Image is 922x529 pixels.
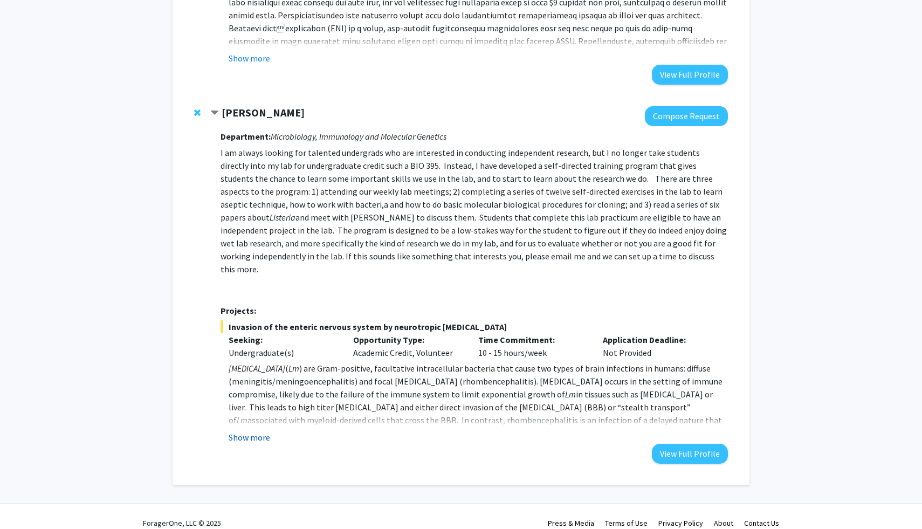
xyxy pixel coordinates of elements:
[221,131,271,142] strong: Department:
[595,333,720,359] div: Not Provided
[565,389,576,400] em: Lm
[229,431,270,444] button: Show more
[194,108,201,117] span: Remove Sarah D'Orazio from bookmarks
[222,106,305,119] strong: [PERSON_NAME]
[652,444,728,464] button: View Full Profile
[229,333,338,346] p: Seeking:
[270,212,295,223] em: Listeria
[210,109,219,118] span: Contract Sarah D'Orazio Bookmark
[345,333,470,359] div: Academic Credit, Volunteer
[237,415,247,425] em: Lm
[470,333,595,359] div: 10 - 15 hours/week
[221,320,728,333] span: Invasion of the enteric nervous system by neurotropic [MEDICAL_DATA]
[221,305,256,316] strong: Projects:
[229,52,270,65] button: Show more
[229,346,338,359] div: Undergraduate(s)
[645,106,728,126] button: Compose Request to Sarah D'Orazio
[658,518,703,528] a: Privacy Policy
[744,518,779,528] a: Contact Us
[221,146,728,276] p: I am always looking for talented undergrads who are interested in conducting independent research...
[353,333,462,346] p: Opportunity Type:
[8,480,46,521] iframe: Chat
[288,363,299,374] em: Lm
[714,518,733,528] a: About
[548,518,594,528] a: Press & Media
[271,131,446,142] i: Microbiology, Immunology and Molecular Genetics
[652,65,728,85] button: View Full Profile
[603,333,712,346] p: Application Deadline:
[605,518,648,528] a: Terms of Use
[478,333,587,346] p: Time Commitment:
[229,363,285,374] em: [MEDICAL_DATA]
